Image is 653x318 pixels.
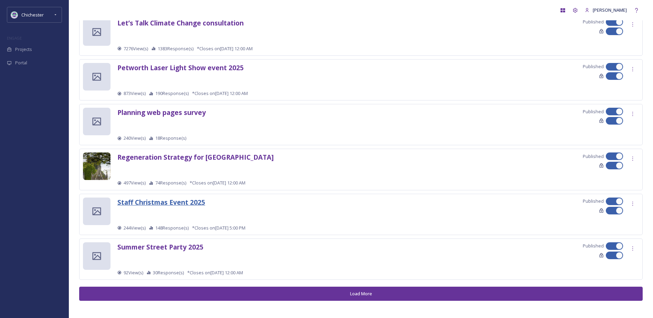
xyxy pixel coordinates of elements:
span: 244 View(s) [124,225,146,231]
span: 74 Response(s) [155,180,186,186]
span: 148 Response(s) [155,225,189,231]
span: *Closes on [DATE] 12:00 AM [197,45,253,52]
span: *Closes on [DATE] 5:00 PM [192,225,245,231]
strong: Petworth Laser Light Show event 2025 [117,63,244,72]
span: Published [583,198,604,204]
a: Regeneration Strategy for [GEOGRAPHIC_DATA] [117,155,274,161]
a: Staff Christmas Event 2025 [117,200,205,206]
strong: Summer Street Party 2025 [117,242,203,252]
span: [PERSON_NAME] [593,7,627,13]
span: *Closes on [DATE] 12:00 AM [192,90,248,97]
span: 240 View(s) [124,135,146,141]
span: 497 View(s) [124,180,146,186]
span: Published [583,153,604,160]
span: 1383 Response(s) [158,45,193,52]
span: *Closes on [DATE] 12:00 AM [187,269,243,276]
span: 7276 View(s) [124,45,148,52]
strong: Staff Christmas Event 2025 [117,198,205,207]
a: Petworth Laser Light Show event 2025 [117,65,244,72]
span: Portal [15,60,27,66]
strong: Planning web pages survey [117,108,206,117]
img: Logo_of_Chichester_District_Council.png [11,11,18,18]
strong: Let’s Talk Climate Change consultation [117,18,244,28]
span: Published [583,243,604,249]
strong: Regeneration Strategy for [GEOGRAPHIC_DATA] [117,152,274,162]
span: 190 Response(s) [155,90,189,97]
span: 30 Response(s) [153,269,184,276]
span: Published [583,108,604,115]
a: [PERSON_NAME] [581,3,630,17]
a: Planning web pages survey [117,110,206,116]
span: Published [583,63,604,70]
span: ENGAGE [7,35,22,41]
a: Let’s Talk Climate Change consultation [117,20,244,27]
img: 060623-2198_CDC.jpg [83,152,110,208]
span: Chichester [21,12,44,18]
span: Published [583,19,604,25]
span: 873 View(s) [124,90,146,97]
a: Summer Street Party 2025 [117,244,203,251]
span: *Closes on [DATE] 12:00 AM [190,180,245,186]
span: 18 Response(s) [155,135,186,141]
span: 92 View(s) [124,269,143,276]
span: Projects [15,46,32,53]
button: Load More [79,287,643,301]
